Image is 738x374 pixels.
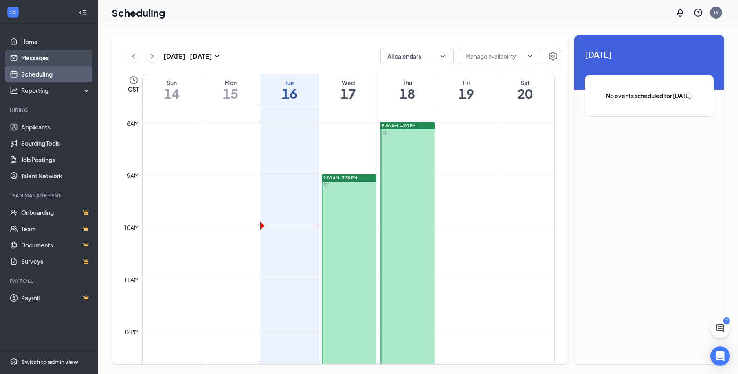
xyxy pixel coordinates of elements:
a: SurveysCrown [21,253,91,269]
svg: ChevronLeft [130,51,138,61]
a: Applicants [21,119,91,135]
svg: WorkstreamLogo [9,8,17,16]
a: OnboardingCrown [21,204,91,221]
span: [DATE] [585,48,714,61]
div: 10am [122,223,141,232]
svg: Clock [129,75,138,85]
svg: Settings [10,358,18,366]
a: Home [21,33,91,50]
div: Thu [378,79,437,87]
a: September 20, 2025 [496,74,554,105]
span: 8:00 AM-4:00 PM [382,123,416,129]
span: 9:00 AM-3:30 PM [323,175,357,181]
a: Scheduling [21,66,91,82]
a: Sourcing Tools [21,135,91,151]
button: All calendarsChevronDown [380,48,454,64]
h3: [DATE] - [DATE] [163,52,212,61]
h1: 18 [378,87,437,101]
h1: 15 [201,87,260,101]
a: Job Postings [21,151,91,168]
div: 8am [125,119,141,128]
svg: Sync [324,183,328,187]
span: No events scheduled for [DATE]. [601,91,697,100]
button: ChevronLeft [127,50,140,62]
svg: Notifications [675,8,685,17]
h1: 17 [319,87,378,101]
h1: 14 [143,87,201,101]
input: Manage availability [466,52,523,61]
div: Team Management [10,192,89,199]
h1: Scheduling [112,6,165,20]
span: CST [128,85,139,93]
div: Payroll [10,278,89,284]
button: ChevronRight [146,50,158,62]
div: Hiring [10,107,89,114]
div: Switch to admin view [21,358,78,366]
svg: ChevronRight [148,51,156,61]
a: PayrollCrown [21,290,91,306]
div: 2 [723,317,730,324]
div: Fri [437,79,496,87]
h1: 19 [437,87,496,101]
div: 12pm [122,327,141,336]
a: TeamCrown [21,221,91,237]
button: ChatActive [710,319,730,338]
h1: 20 [496,87,554,101]
a: September 15, 2025 [201,74,260,105]
a: September 14, 2025 [143,74,201,105]
svg: ChatActive [715,324,725,333]
div: 11am [122,275,141,284]
a: September 17, 2025 [319,74,378,105]
svg: ChevronDown [527,53,533,59]
div: Wed [319,79,378,87]
a: September 19, 2025 [437,74,496,105]
div: JV [714,9,719,16]
svg: SmallChevronDown [212,51,222,61]
svg: Collapse [79,9,87,17]
svg: Settings [548,51,558,61]
div: Sun [143,79,201,87]
svg: QuestionInfo [693,8,703,17]
div: Sat [496,79,554,87]
div: 9am [125,171,141,180]
div: Mon [201,79,260,87]
svg: Analysis [10,86,18,94]
button: Settings [545,48,561,64]
a: Talent Network [21,168,91,184]
svg: Sync [382,131,387,135]
div: Reporting [21,86,91,94]
a: DocumentsCrown [21,237,91,253]
svg: ChevronDown [439,52,447,60]
h1: 16 [260,87,319,101]
div: Open Intercom Messenger [710,346,730,366]
a: Messages [21,50,91,66]
div: Tue [260,79,319,87]
a: September 18, 2025 [378,74,437,105]
a: September 16, 2025 [260,74,319,105]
